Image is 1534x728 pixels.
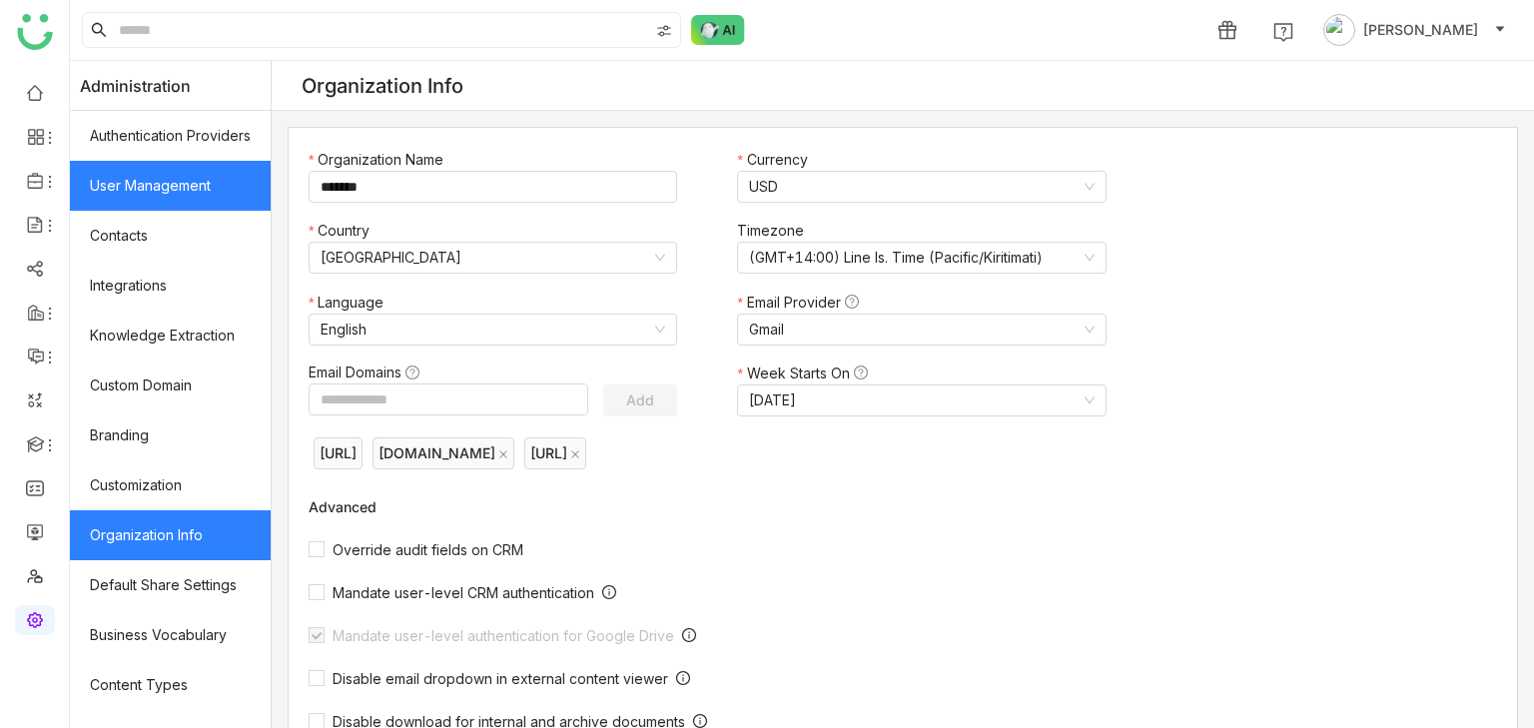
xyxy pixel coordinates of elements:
img: ask-buddy-normal.svg [691,15,745,45]
span: Override audit fields on CRM [325,541,531,558]
a: Knowledge Extraction [70,311,271,361]
a: Default Share Settings [70,560,271,610]
nz-select-item: USD [749,172,1094,202]
img: avatar [1323,14,1355,46]
nz-select-item: United States [321,243,665,273]
button: [PERSON_NAME] [1319,14,1510,46]
nz-select-item: Gmail [749,315,1094,345]
nz-select-item: (GMT+14:00) Line Is. Time (Pacific/Kiritimati) [749,243,1094,273]
a: Authentication Providers [70,111,271,161]
a: Contacts [70,211,271,261]
nz-select-item: Sunday [749,385,1094,415]
label: Email Domains [309,362,429,383]
img: help.svg [1273,22,1293,42]
nz-tag: [DOMAIN_NAME] [373,437,514,469]
label: Currency [737,149,817,171]
span: Administration [80,61,191,111]
nz-tag: [URL] [524,437,586,469]
label: Week Starts On [737,363,877,384]
span: Disable email dropdown in external content viewer [325,670,676,687]
a: Organization Info [70,510,271,560]
img: search-type.svg [656,23,672,39]
div: Organization Info [302,74,463,98]
label: Organization Name [309,149,453,171]
a: User Management [70,161,271,211]
a: Custom Domain [70,361,271,410]
span: [PERSON_NAME] [1363,19,1478,41]
a: Branding [70,410,271,460]
label: Timezone [737,220,814,242]
span: Mandate user-level CRM authentication [325,584,602,601]
span: Mandate user-level authentication for Google Drive [325,627,682,644]
label: Email Provider [737,292,868,314]
nz-tag: [URL] [314,437,363,469]
button: Add [603,384,677,416]
div: Advanced [309,498,1129,515]
a: Content Types [70,660,271,710]
label: Country [309,220,380,242]
nz-select-item: English [321,315,665,345]
a: Integrations [70,261,271,311]
img: logo [17,14,53,50]
a: Business Vocabulary [70,610,271,660]
label: Language [309,292,393,314]
a: Customization [70,460,271,510]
